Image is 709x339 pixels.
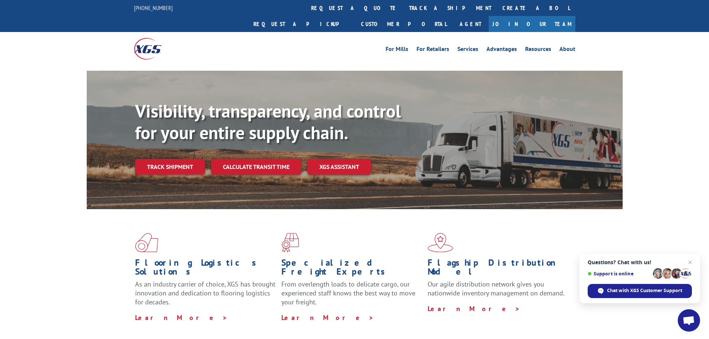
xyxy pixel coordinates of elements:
[489,16,575,32] a: Join Our Team
[135,258,276,280] h1: Flooring Logistics Solutions
[248,16,355,32] a: Request a pickup
[588,259,692,265] span: Questions? Chat with us!
[588,284,692,298] div: Chat with XGS Customer Support
[281,258,422,280] h1: Specialized Freight Experts
[678,309,700,332] div: Open chat
[452,16,489,32] a: Agent
[428,233,453,252] img: xgs-icon-flagship-distribution-model-red
[457,46,478,54] a: Services
[416,46,449,54] a: For Retailers
[428,258,568,280] h1: Flagship Distribution Model
[135,313,228,322] a: Learn More >
[559,46,575,54] a: About
[135,233,158,252] img: xgs-icon-total-supply-chain-intelligence-red
[281,233,299,252] img: xgs-icon-focused-on-flooring-red
[135,159,205,175] a: Track shipment
[386,46,408,54] a: For Mills
[307,159,371,175] a: XGS ASSISTANT
[428,304,520,313] a: Learn More >
[281,313,374,322] a: Learn More >
[281,280,422,313] p: From overlength loads to delicate cargo, our experienced staff knows the best way to move your fr...
[135,99,401,144] b: Visibility, transparency, and control for your entire supply chain.
[588,271,650,276] span: Support is online
[428,280,565,297] span: Our agile distribution network gives you nationwide inventory management on demand.
[486,46,517,54] a: Advantages
[525,46,551,54] a: Resources
[355,16,452,32] a: Customer Portal
[607,287,682,294] span: Chat with XGS Customer Support
[135,280,275,306] span: As an industry carrier of choice, XGS has brought innovation and dedication to flooring logistics...
[211,159,301,175] a: Calculate transit time
[134,4,173,12] a: [PHONE_NUMBER]
[686,258,694,267] span: Close chat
